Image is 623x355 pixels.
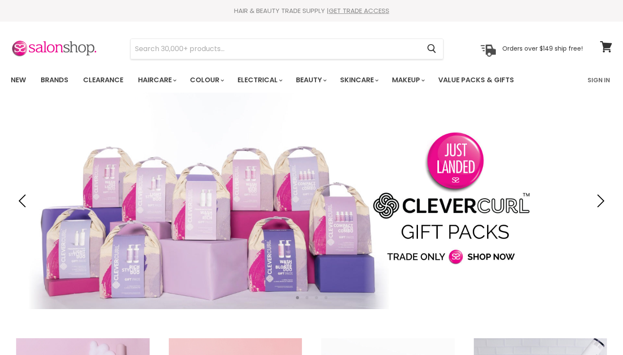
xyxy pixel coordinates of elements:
a: Electrical [231,71,288,89]
li: Page dot 3 [315,296,318,299]
a: Haircare [132,71,182,89]
button: Search [420,39,443,59]
a: New [4,71,32,89]
ul: Main menu [4,68,552,93]
li: Page dot 1 [296,296,299,299]
a: Clearance [77,71,130,89]
button: Previous [15,192,32,210]
li: Page dot 2 [305,296,308,299]
a: Makeup [385,71,430,89]
li: Page dot 4 [324,296,328,299]
a: GET TRADE ACCESS [329,6,389,15]
a: Value Packs & Gifts [432,71,520,89]
p: Orders over $149 ship free! [502,45,583,52]
a: Skincare [334,71,384,89]
button: Next [591,192,608,210]
a: Beauty [289,71,332,89]
form: Product [130,39,443,59]
a: Colour [183,71,229,89]
a: Brands [34,71,75,89]
input: Search [131,39,420,59]
a: Sign In [582,71,615,89]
